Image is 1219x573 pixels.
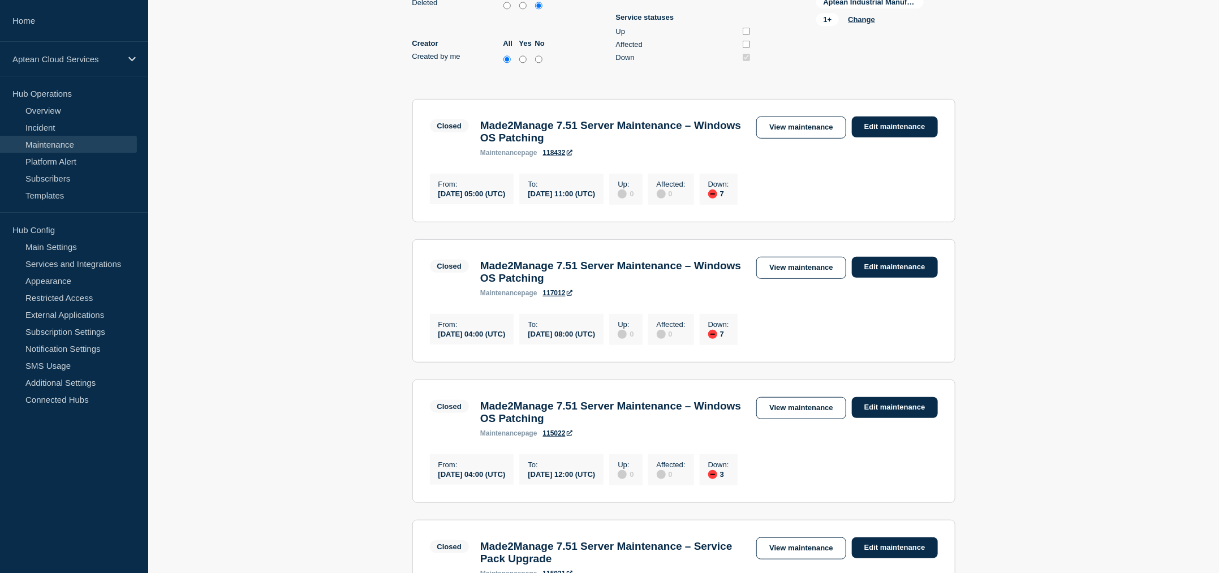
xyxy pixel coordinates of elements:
p: To : [528,460,595,469]
a: Edit maintenance [852,537,938,558]
div: disabled [657,330,666,339]
div: 3 [708,469,729,479]
div: Closed [437,122,462,130]
div: Created by me [412,52,501,61]
div: 7 [708,329,729,339]
div: Closed [437,542,462,551]
a: Edit maintenance [852,257,938,278]
h3: Made2Manage 7.51 Server Maintenance – Windows OS Patching [480,260,746,285]
button: Change [848,15,875,24]
div: disabled [657,189,666,199]
div: 0 [618,188,634,199]
a: View maintenance [756,117,846,139]
input: yes [519,54,527,65]
span: maintenance [480,429,522,437]
div: [DATE] 04:00 (UTC) [438,469,506,479]
div: 0 [657,469,686,479]
div: [DATE] 05:00 (UTC) [438,188,506,198]
h3: Made2Manage 7.51 Server Maintenance – Service Pack Upgrade [480,540,746,565]
p: Service statuses [616,13,752,21]
p: page [480,149,537,157]
p: From : [438,320,506,329]
input: all [503,54,511,65]
div: 0 [618,329,634,339]
div: disabled [618,470,627,479]
div: Closed [437,262,462,270]
p: Creator [412,39,501,48]
div: Closed [437,402,462,411]
a: 118432 [543,149,572,157]
div: 0 [618,469,634,479]
p: From : [438,460,506,469]
p: Down : [708,320,729,329]
div: Up [616,27,738,36]
p: Affected : [657,460,686,469]
label: Yes [519,39,532,48]
input: Up [743,28,750,35]
div: Affected [616,40,738,49]
p: page [480,289,537,297]
div: Down [616,53,738,62]
div: disabled [618,189,627,199]
span: 1+ [824,15,832,24]
p: Affected : [657,180,686,188]
label: No [535,39,548,48]
span: maintenance [480,289,522,297]
p: page [480,429,537,437]
a: Edit maintenance [852,117,938,137]
a: View maintenance [756,257,846,279]
label: All [503,39,516,48]
div: [DATE] 04:00 (UTC) [438,329,506,338]
input: Affected [743,41,750,48]
p: Down : [708,460,729,469]
p: Down : [708,180,729,188]
input: Down [743,54,750,61]
p: From : [438,180,506,188]
h3: Made2Manage 7.51 Server Maintenance – Windows OS Patching [480,119,746,144]
a: 117012 [543,289,572,297]
p: To : [528,180,595,188]
a: 115022 [543,429,572,437]
p: Up : [618,180,634,188]
div: disabled [618,330,627,339]
div: createdByMe [412,52,548,65]
a: View maintenance [756,397,846,419]
a: View maintenance [756,537,846,559]
div: 0 [657,188,686,199]
a: Edit maintenance [852,397,938,418]
p: Affected : [657,320,686,329]
div: [DATE] 11:00 (UTC) [528,188,595,198]
div: down [708,330,717,339]
div: down [708,470,717,479]
input: no [535,54,542,65]
h3: Made2Manage 7.51 Server Maintenance – Windows OS Patching [480,400,746,425]
div: 7 [708,188,729,199]
p: Up : [618,320,634,329]
div: disabled [657,470,666,479]
div: [DATE] 08:00 (UTC) [528,329,595,338]
span: maintenance [480,149,522,157]
p: To : [528,320,595,329]
div: 0 [657,329,686,339]
p: Up : [618,460,634,469]
div: [DATE] 12:00 (UTC) [528,469,595,479]
p: Aptean Cloud Services [12,54,121,64]
div: down [708,189,717,199]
